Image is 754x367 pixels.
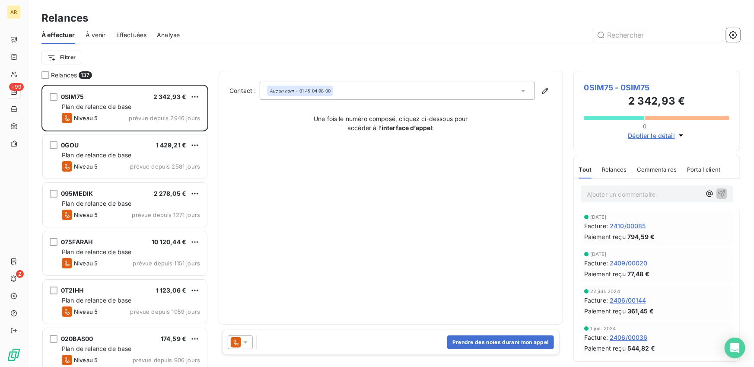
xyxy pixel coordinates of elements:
em: Aucun nom [270,88,294,94]
span: Facture : [584,258,608,268]
span: Portail client [687,166,720,173]
span: 2406/00144 [610,296,646,305]
span: prévue depuis 2581 jours [130,163,200,170]
button: Prendre des notes durant mon appel [447,335,554,349]
span: 0SIM75 [61,93,84,100]
span: Niveau 5 [74,260,98,267]
span: 1 429,21 € [156,141,187,149]
span: Effectuées [116,31,147,39]
span: À effectuer [41,31,75,39]
span: prévue depuis 906 jours [133,357,200,364]
span: Paiement reçu [584,306,626,316]
span: 2 [16,270,24,278]
span: [DATE] [590,214,607,220]
span: Niveau 5 [74,211,98,218]
span: Déplier le détail [628,131,675,140]
span: Niveau 5 [74,357,98,364]
span: prévue depuis 2946 jours [129,115,200,121]
span: Plan de relance de base [62,297,131,304]
span: 1 juil. 2024 [590,326,616,331]
span: 075FARAH [61,238,92,246]
span: 794,59 € [627,232,655,241]
span: 10 120,44 € [152,238,186,246]
span: 2410/00085 [610,221,646,230]
span: 0SIM75 - 0SIM75 [584,82,729,93]
span: Paiement reçu [584,269,626,278]
span: Niveau 5 [74,163,98,170]
span: 0 [643,123,646,130]
div: - 01 45 04 98 00 [270,88,331,94]
button: Filtrer [41,51,81,64]
span: Plan de relance de base [62,200,131,207]
span: Facture : [584,296,608,305]
span: 020BAS00 [61,335,93,342]
input: Rechercher [593,28,723,42]
label: Contact : [229,86,260,95]
div: AR [7,5,21,19]
span: 0T2IHH [61,287,83,294]
img: Logo LeanPay [7,348,21,362]
span: 2409/00020 [610,258,648,268]
span: Plan de relance de base [62,345,131,352]
span: 2 342,93 € [153,93,187,100]
span: Facture : [584,333,608,342]
span: Analyse [157,31,180,39]
span: 0GOU [61,141,79,149]
span: 137 [79,71,92,79]
span: Niveau 5 [74,115,98,121]
span: Plan de relance de base [62,103,131,110]
span: Niveau 5 [74,308,98,315]
strong: interface d’appel [382,124,433,131]
h3: Relances [41,10,88,26]
span: Relances [51,71,77,80]
span: Paiement reçu [584,344,626,353]
span: Facture : [584,221,608,230]
button: Déplier le détail [626,131,688,140]
span: 361,45 € [627,306,654,316]
span: [DATE] [590,252,607,257]
span: Plan de relance de base [62,151,131,159]
span: À venir [86,31,106,39]
span: 77,48 € [627,269,649,278]
span: Tout [579,166,592,173]
span: Plan de relance de base [62,248,131,255]
div: Open Intercom Messenger [725,338,745,358]
span: prévue depuis 1151 jours [133,260,200,267]
span: 544,82 € [627,344,655,353]
span: +99 [9,83,24,91]
span: prévue depuis 1059 jours [130,308,200,315]
a: +99 [7,85,20,99]
span: 095MEDIK [61,190,93,197]
span: 174,59 € [161,335,186,342]
span: 2 278,05 € [154,190,187,197]
span: Relances [602,166,627,173]
span: 22 juil. 2024 [590,289,620,294]
h3: 2 342,93 € [584,93,729,111]
span: Commentaires [637,166,677,173]
span: 1 123,06 € [156,287,187,294]
span: Paiement reçu [584,232,626,241]
p: Une fois le numéro composé, cliquez ci-dessous pour accéder à l’ : [305,114,477,132]
span: 2406/00036 [610,333,648,342]
div: grid [41,85,208,367]
span: prévue depuis 1271 jours [132,211,200,218]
